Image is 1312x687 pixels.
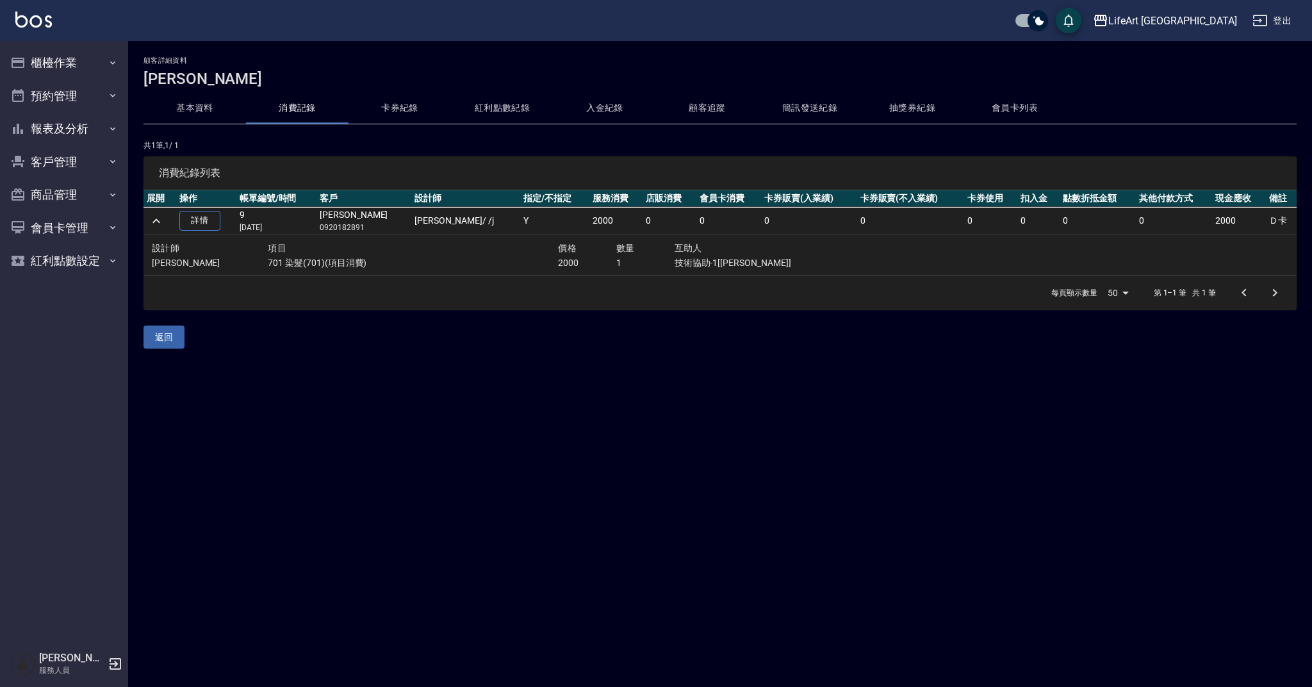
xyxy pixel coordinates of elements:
button: 抽獎券紀錄 [861,93,963,124]
p: 701 染髮(701)(項目消費) [268,256,558,270]
button: save [1056,8,1081,33]
td: 2000 [589,207,643,235]
a: 詳情 [179,211,220,231]
td: [PERSON_NAME] / /j [411,207,520,235]
button: 報表及分析 [5,112,123,145]
img: Person [10,651,36,677]
button: 會員卡列表 [963,93,1066,124]
p: 1 [616,256,675,270]
button: LifeArt [GEOGRAPHIC_DATA] [1088,8,1242,34]
th: 備註 [1266,190,1297,207]
button: 返回 [143,326,184,349]
th: 店販消費 [643,190,696,207]
th: 操作 [176,190,236,207]
p: 技術協助-1[[PERSON_NAME]] [675,256,849,270]
button: 紅利點數設定 [5,244,123,277]
th: 展開 [143,190,176,207]
button: 商品管理 [5,178,123,211]
button: 基本資料 [143,93,246,124]
button: 櫃檯作業 [5,46,123,79]
td: 0 [696,207,761,235]
p: 2000 [558,256,616,270]
th: 會員卡消費 [696,190,761,207]
th: 指定/不指定 [520,190,589,207]
th: 點數折抵金額 [1060,190,1136,207]
button: 簡訊發送紀錄 [758,93,861,124]
th: 服務消費 [589,190,643,207]
span: 價格 [558,243,577,253]
td: 0 [857,207,964,235]
img: Logo [15,12,52,28]
td: 0 [964,207,1018,235]
p: [DATE] [240,222,313,233]
td: Y [520,207,589,235]
h5: [PERSON_NAME] [39,652,104,665]
button: expand row [147,211,166,231]
td: [PERSON_NAME] [316,207,411,235]
button: 顧客追蹤 [656,93,758,124]
th: 設計師 [411,190,520,207]
div: LifeArt [GEOGRAPHIC_DATA] [1108,13,1237,29]
th: 扣入金 [1017,190,1060,207]
button: 紅利點數紀錄 [451,93,553,124]
td: 0 [643,207,696,235]
td: 0 [1017,207,1060,235]
td: 0 [761,207,857,235]
th: 客戶 [316,190,411,207]
p: [PERSON_NAME] [152,256,268,270]
th: 卡券使用 [964,190,1018,207]
span: 數量 [616,243,635,253]
span: 項目 [268,243,286,253]
button: 客戶管理 [5,145,123,179]
p: 第 1–1 筆 共 1 筆 [1154,287,1216,299]
h2: 顧客詳細資料 [143,56,1297,65]
button: 預約管理 [5,79,123,113]
td: 0 [1136,207,1212,235]
button: 登出 [1247,9,1297,33]
td: 9 [236,207,316,235]
th: 其他付款方式 [1136,190,1212,207]
td: Ｄ卡 [1266,207,1297,235]
p: 服務人員 [39,665,104,676]
td: 0 [1060,207,1136,235]
th: 卡券販賣(入業績) [761,190,857,207]
button: 消費記錄 [246,93,348,124]
p: 每頁顯示數量 [1051,287,1097,299]
p: 0920182891 [320,222,408,233]
h3: [PERSON_NAME] [143,70,1297,88]
span: 設計師 [152,243,179,253]
span: 消費紀錄列表 [159,167,1281,179]
button: 會員卡管理 [5,211,123,245]
p: 共 1 筆, 1 / 1 [143,140,1297,151]
button: 入金紀錄 [553,93,656,124]
th: 帳單編號/時間 [236,190,316,207]
button: 卡券紀錄 [348,93,451,124]
th: 卡券販賣(不入業績) [857,190,964,207]
div: 50 [1103,276,1133,310]
span: 互助人 [675,243,702,253]
th: 現金應收 [1212,190,1266,207]
td: 2000 [1212,207,1266,235]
